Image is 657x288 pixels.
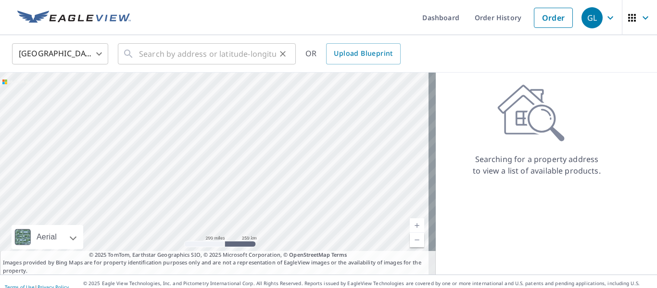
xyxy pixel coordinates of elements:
[410,218,424,233] a: Current Level 5, Zoom In
[12,40,108,67] div: [GEOGRAPHIC_DATA]
[331,251,347,258] a: Terms
[472,153,601,176] p: Searching for a property address to view a list of available products.
[89,251,347,259] span: © 2025 TomTom, Earthstar Geographics SIO, © 2025 Microsoft Corporation, ©
[534,8,573,28] a: Order
[276,47,290,61] button: Clear
[305,43,401,64] div: OR
[34,225,60,249] div: Aerial
[12,225,83,249] div: Aerial
[139,40,276,67] input: Search by address or latitude-longitude
[326,43,400,64] a: Upload Blueprint
[334,48,392,60] span: Upload Blueprint
[581,7,603,28] div: GL
[410,233,424,247] a: Current Level 5, Zoom Out
[17,11,131,25] img: EV Logo
[289,251,329,258] a: OpenStreetMap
